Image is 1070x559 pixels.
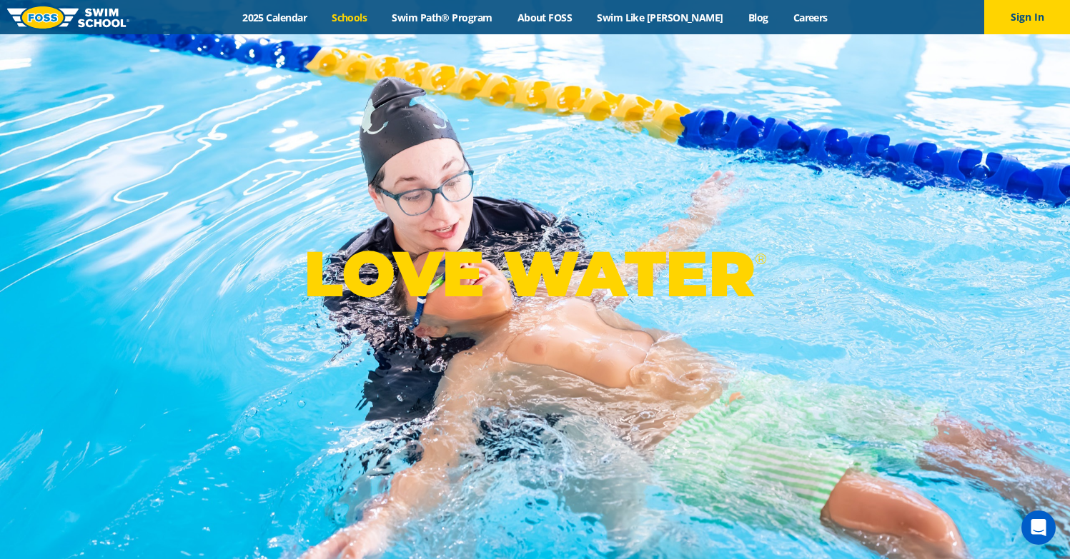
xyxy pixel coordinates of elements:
a: Swim Path® Program [380,11,505,24]
a: About FOSS [505,11,585,24]
p: LOVE WATER [304,236,766,312]
a: Schools [319,11,380,24]
a: Careers [781,11,840,24]
a: 2025 Calendar [230,11,319,24]
img: FOSS Swim School Logo [7,6,129,29]
a: Swim Like [PERSON_NAME] [585,11,736,24]
sup: ® [755,250,766,268]
div: Open Intercom Messenger [1021,510,1056,545]
a: Blog [735,11,781,24]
